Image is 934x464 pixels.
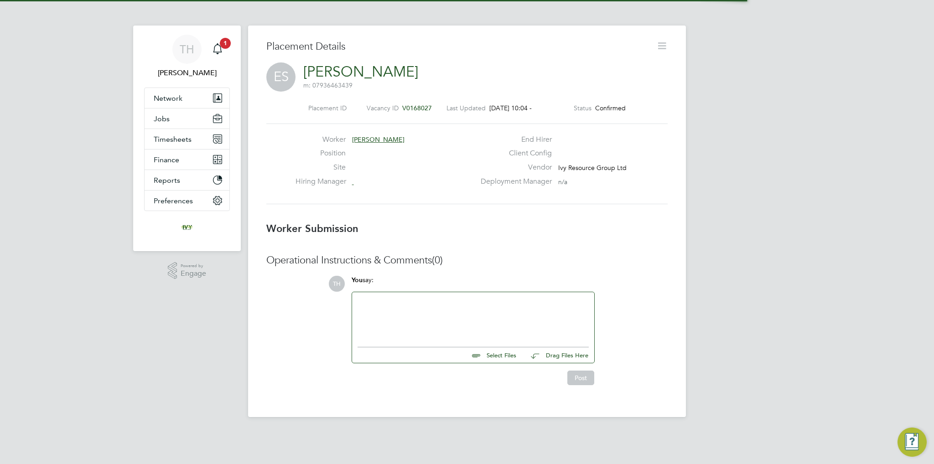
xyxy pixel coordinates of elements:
button: Preferences [145,191,229,211]
button: Engage Resource Center [898,428,927,457]
span: Engage [181,270,206,278]
span: You [352,276,363,284]
span: [PERSON_NAME] [352,135,405,144]
span: 1 [220,38,231,49]
button: Finance [145,150,229,170]
span: Reports [154,176,180,185]
label: Deployment Manager [475,177,552,186]
label: Last Updated [446,104,486,112]
button: Reports [145,170,229,190]
label: Vacancy ID [367,104,399,112]
button: Post [567,371,594,385]
button: Drag Files Here [524,346,589,365]
label: Hiring Manager [296,177,346,186]
span: TH [329,276,345,292]
label: Status [574,104,592,112]
span: Timesheets [154,135,192,144]
button: Timesheets [145,129,229,149]
a: Go to home page [144,220,230,235]
a: TH[PERSON_NAME] [144,35,230,78]
button: Network [145,88,229,108]
a: [PERSON_NAME] [303,63,418,81]
span: Powered by [181,262,206,270]
label: Worker [296,135,346,144]
span: n/a [558,178,567,186]
span: [DATE] 10:04 - [489,104,532,112]
span: Network [154,94,182,103]
img: ivyresourcegroup-logo-retina.png [180,220,194,235]
h3: Operational Instructions & Comments [266,254,668,267]
span: Jobs [154,114,170,123]
span: V0168027 [402,104,432,112]
a: 1 [208,35,227,64]
label: Client Config [475,149,552,158]
label: Position [296,149,346,158]
span: m: 07936463439 [303,81,353,89]
label: Placement ID [308,104,347,112]
b: Worker Submission [266,222,358,235]
span: ES [266,62,296,92]
label: End Hirer [475,135,552,144]
div: say: [352,276,595,292]
span: Confirmed [595,104,626,112]
span: Preferences [154,196,193,205]
span: TH [180,43,194,55]
label: Site [296,163,346,172]
span: Tom Harvey [144,67,230,78]
label: Vendor [475,163,552,172]
h3: Placement Details [266,40,649,53]
span: Ivy Resource Group Ltd [558,164,627,172]
nav: Main navigation [133,26,241,251]
button: Jobs [145,108,229,129]
span: Finance [154,155,179,164]
a: Powered byEngage [168,262,207,279]
span: (0) [432,254,443,266]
